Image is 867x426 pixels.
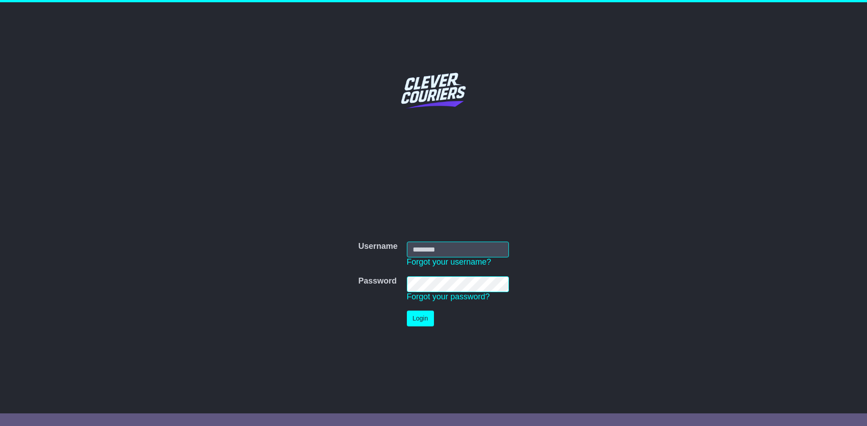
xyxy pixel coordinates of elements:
[407,257,491,266] a: Forgot your username?
[395,52,472,128] img: Clever Couriers
[407,311,434,326] button: Login
[358,242,397,252] label: Username
[407,292,490,301] a: Forgot your password?
[358,276,396,286] label: Password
